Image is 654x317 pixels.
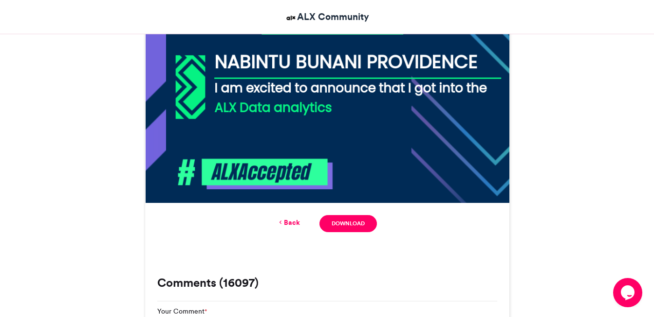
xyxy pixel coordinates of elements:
[285,10,369,24] a: ALX Community
[319,215,376,232] a: Download
[285,12,297,24] img: ALX Community
[157,277,497,289] h3: Comments (16097)
[613,278,644,307] iframe: chat widget
[277,218,300,228] a: Back
[157,306,207,317] label: Your Comment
